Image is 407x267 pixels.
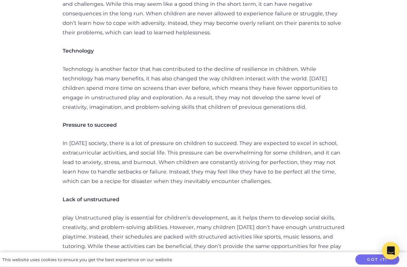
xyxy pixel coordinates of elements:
strong: Technology [63,47,94,54]
p: Technology is another factor that has contributed to the decline of resilience in children. While... [63,65,344,112]
p: In [DATE] society, there is a lot of pressure on children to succeed. They are expected to excel ... [63,139,344,186]
button: Got it! [355,255,399,265]
div: Open Intercom Messenger [382,242,400,260]
p: play Unstructured play is essential for children’s development, as it helps them to develop socia... [63,213,344,261]
strong: Pressure to succeed [63,122,117,128]
div: This website uses cookies to ensure you get the best experience on our website. [2,256,173,264]
strong: Lack of unstructured [63,196,119,203]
